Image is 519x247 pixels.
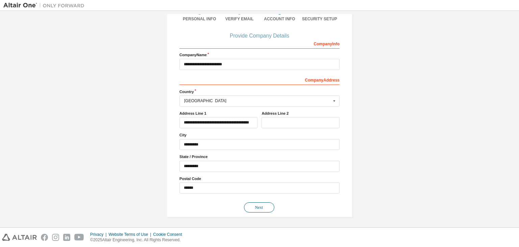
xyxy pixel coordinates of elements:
[300,16,340,22] div: Security Setup
[179,89,340,94] label: Country
[179,38,340,49] div: Company Info
[74,234,84,241] img: youtube.svg
[41,234,48,241] img: facebook.svg
[244,202,274,212] button: Next
[108,232,153,237] div: Website Terms of Use
[259,16,300,22] div: Account Info
[184,99,331,103] div: [GEOGRAPHIC_DATA]
[153,232,186,237] div: Cookie Consent
[179,154,340,159] label: State / Province
[90,237,186,243] p: © 2025 Altair Engineering, Inc. All Rights Reserved.
[179,52,340,58] label: Company Name
[220,16,260,22] div: Verify Email
[179,74,340,85] div: Company Address
[179,34,340,38] div: Provide Company Details
[262,111,340,116] label: Address Line 2
[2,234,37,241] img: altair_logo.svg
[3,2,88,9] img: Altair One
[179,176,340,181] label: Postal Code
[179,111,257,116] label: Address Line 1
[63,234,70,241] img: linkedin.svg
[179,132,340,138] label: City
[179,16,220,22] div: Personal Info
[90,232,108,237] div: Privacy
[52,234,59,241] img: instagram.svg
